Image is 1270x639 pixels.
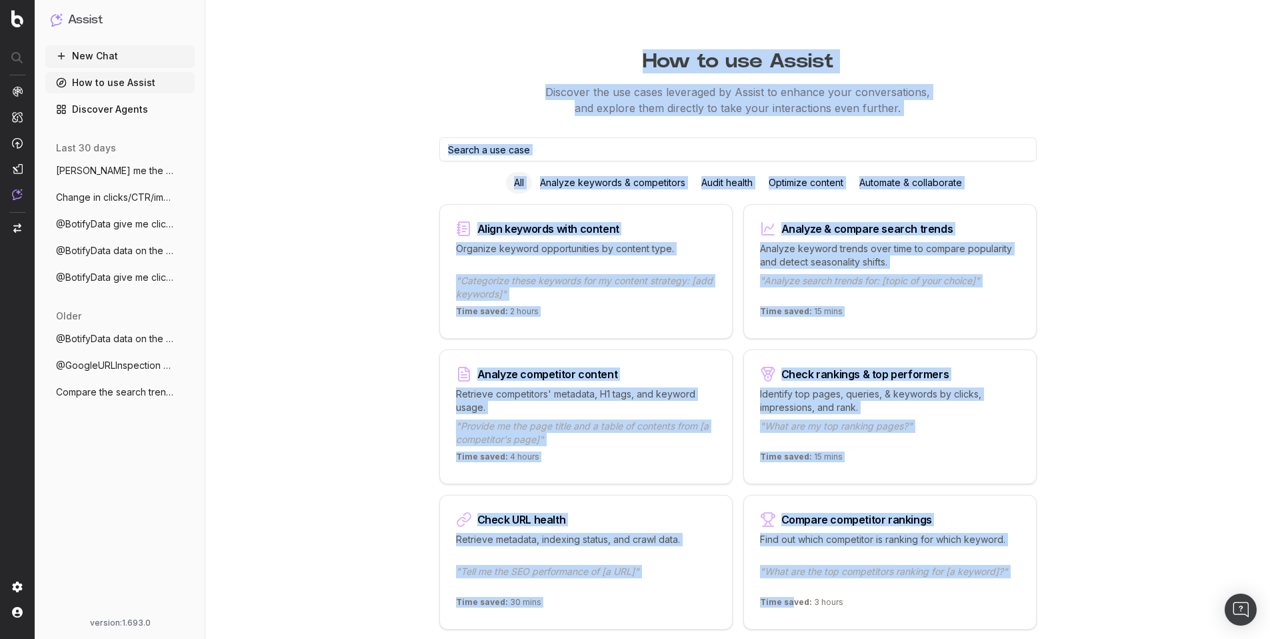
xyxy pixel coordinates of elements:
span: Compare the search trends for 'artifici [56,386,173,399]
span: Time saved: [760,452,812,462]
button: New Chat [45,45,195,67]
p: Identify top pages, queries, & keywords by clicks, impressions, and rank. [760,388,1020,414]
span: @BotifyData data on the clicks and impre [56,244,173,257]
p: 4 hours [456,452,539,468]
p: "Analyze search trends for: [topic of your choice]" [760,274,1020,301]
span: Time saved: [456,597,508,607]
button: Change in clicks/CTR/impressions over la [45,187,195,208]
p: "What are the top competitors ranking for [a keyword]?" [760,565,1020,592]
button: [PERSON_NAME] me the clicks for tghe last 3 days [45,160,195,181]
img: Activation [12,137,23,149]
span: Time saved: [760,597,812,607]
img: Studio [12,163,23,174]
img: Intelligence [12,111,23,123]
span: Change in clicks/CTR/impressions over la [56,191,173,204]
span: older [56,309,81,323]
button: @BotifyData give me click by url last se [45,213,195,235]
p: "Provide me the page title and a table of contents from [a competitor's page]" [456,420,716,446]
img: Analytics [12,86,23,97]
span: @BotifyData data on the clicks and impre [56,332,173,346]
div: Analyze & compare search trends [781,223,953,234]
span: Time saved: [760,306,812,316]
p: 30 mins [456,597,541,613]
div: Analyze competitor content [477,369,618,380]
p: Find out which competitor is ranking for which keyword. [760,533,1020,560]
span: @BotifyData give me click by url last se [56,217,173,231]
div: Analyze keywords & competitors [532,172,693,193]
p: Discover the use cases leveraged by Assist to enhance your conversations, and explore them direct... [226,84,1250,116]
p: 3 hours [760,597,843,613]
div: Automate & collaborate [851,172,970,193]
p: "Tell me the SEO performance of [a URL]" [456,565,716,592]
button: Assist [51,11,189,29]
div: Optimize content [761,172,851,193]
div: version: 1.693.0 [51,618,189,628]
h1: Assist [68,11,103,29]
p: 15 mins [760,306,843,322]
img: My account [12,607,23,618]
div: Align keywords with content [477,223,619,234]
span: @GoogleURLInspection [URL] [56,359,173,372]
span: Time saved: [456,306,508,316]
button: @BotifyData data on the clicks and impre [45,328,195,350]
a: How to use Assist [45,72,195,93]
div: Audit health [693,172,761,193]
p: "Categorize these keywords for my content strategy: [add keywords]" [456,274,716,301]
input: Search a use case [439,137,1037,161]
div: Ouvrir le Messenger Intercom [1225,594,1257,626]
img: Botify logo [11,10,23,27]
p: 2 hours [456,306,539,322]
button: Compare the search trends for 'artifici [45,382,195,403]
div: All [506,172,532,193]
p: Analyze keyword trends over time to compare popularity and detect seasonality shifts. [760,242,1020,269]
p: "What are my top ranking pages?" [760,420,1020,446]
a: Discover Agents [45,99,195,120]
p: Retrieve metadata, indexing status, and crawl data. [456,533,716,560]
div: Check URL health [477,514,566,525]
div: Check rankings & top performers [781,369,949,380]
h1: How to use Assist [226,43,1250,73]
button: @BotifyData data on the clicks and impre [45,240,195,261]
span: [PERSON_NAME] me the clicks for tghe last 3 days [56,164,173,177]
img: Switch project [13,223,21,233]
button: @BotifyData give me click by day last se [45,267,195,288]
div: Compare competitor rankings [781,514,932,525]
p: 15 mins [760,452,843,468]
span: Time saved: [456,452,508,462]
img: Assist [51,13,63,26]
p: Retrieve competitors' metadata, H1 tags, and keyword usage. [456,388,716,414]
p: Organize keyword opportunities by content type. [456,242,716,269]
span: @BotifyData give me click by day last se [56,271,173,284]
button: @GoogleURLInspection [URL] [45,355,195,376]
span: last 30 days [56,141,116,155]
img: Assist [12,189,23,200]
img: Setting [12,582,23,592]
